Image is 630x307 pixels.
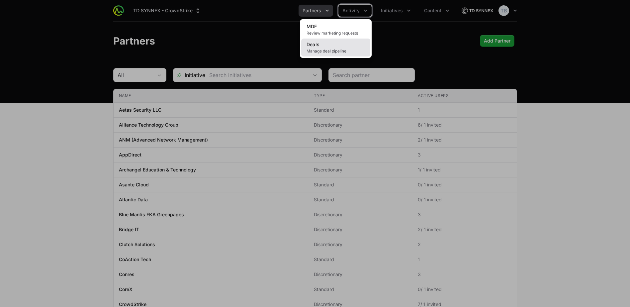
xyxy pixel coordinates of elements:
span: Deals [307,42,320,47]
div: Activity menu [338,5,372,17]
span: Review marketing requests [307,31,365,36]
div: Main navigation [124,5,453,17]
span: MDF [307,24,317,29]
span: Manage deal pipeline [307,49,365,54]
a: MDFReview marketing requests [301,21,370,39]
a: DealsManage deal pipeline [301,39,370,56]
